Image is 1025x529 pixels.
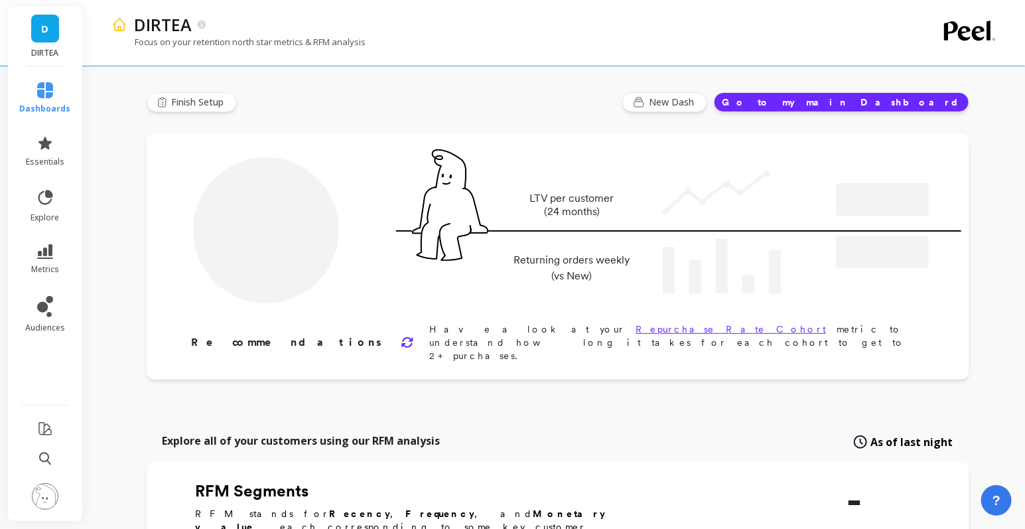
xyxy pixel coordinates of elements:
button: ? [981,485,1012,516]
img: profile picture [32,483,58,510]
span: explore [31,212,60,223]
button: Finish Setup [147,92,237,112]
button: Go to my main Dashboard [714,92,969,112]
p: Have a look at your metric to understand how long it takes for each cohort to get to 2+ purchases. [430,323,927,362]
p: DIRTEA [21,48,70,58]
span: audiences [25,323,65,333]
span: dashboards [20,104,71,114]
span: ? [992,491,1000,510]
p: - [847,481,920,520]
span: metrics [31,264,59,275]
p: Recommendations [192,335,385,350]
span: essentials [26,157,64,167]
p: LTV per customer (24 months) [510,192,634,218]
p: Explore all of your customers using our RFM analysis [163,433,441,449]
span: D [42,21,49,37]
span: New Dash [649,96,699,109]
b: Recency [330,508,391,519]
p: DIRTEA [134,13,192,36]
span: As of last night [871,434,953,450]
img: header icon [111,17,127,33]
b: Frequency [406,508,475,519]
p: Returning orders weekly (vs New) [510,252,634,284]
p: Focus on your retention north star metrics & RFM analysis [111,36,366,48]
button: New Dash [622,92,707,112]
img: pal seatted on line [412,149,488,261]
a: Repurchase Rate Cohort [636,324,827,335]
h2: RFM Segments [196,481,647,502]
span: Finish Setup [172,96,228,109]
